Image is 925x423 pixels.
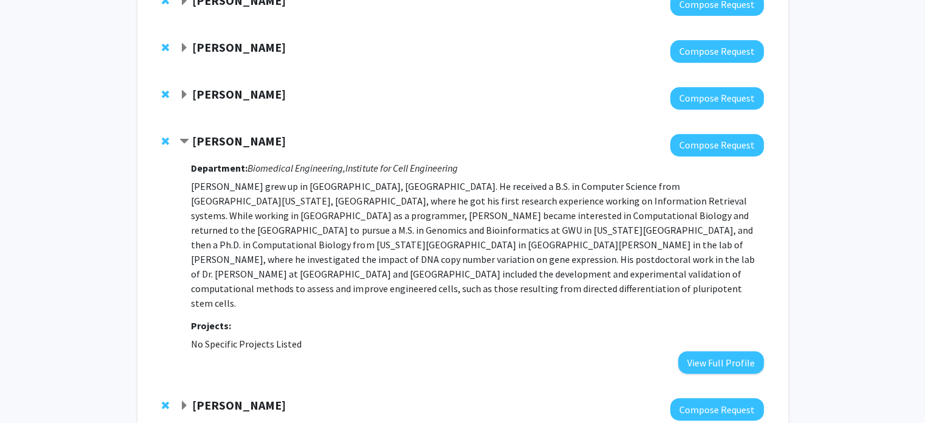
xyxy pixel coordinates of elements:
[191,162,248,174] strong: Department:
[9,368,52,414] iframe: Chat
[192,40,286,55] strong: [PERSON_NAME]
[345,162,457,174] i: Institute for Cell Engineering
[192,86,286,102] strong: [PERSON_NAME]
[179,401,189,411] span: Expand Karen Fleming Bookmark
[179,90,189,100] span: Expand Chien-Ming Huang Bookmark
[179,43,189,53] span: Expand John Edison Bookmark
[678,351,764,374] button: View Full Profile
[191,320,231,332] strong: Projects:
[192,397,286,413] strong: [PERSON_NAME]
[248,162,345,174] i: Biomedical Engineering,
[670,40,764,63] button: Compose Request to John Edison
[162,400,169,410] span: Remove Karen Fleming from bookmarks
[191,179,763,310] p: [PERSON_NAME] grew up in [GEOGRAPHIC_DATA], [GEOGRAPHIC_DATA]. He received a B.S. in Computer Sci...
[670,134,764,156] button: Compose Request to Patrick Cahan
[162,43,169,52] span: Remove John Edison from bookmarks
[179,137,189,147] span: Contract Patrick Cahan Bookmark
[192,133,286,149] strong: [PERSON_NAME]
[191,338,302,350] span: No Specific Projects Listed
[162,89,169,99] span: Remove Chien-Ming Huang from bookmarks
[670,87,764,110] button: Compose Request to Chien-Ming Huang
[162,136,169,146] span: Remove Patrick Cahan from bookmarks
[670,398,764,421] button: Compose Request to Karen Fleming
